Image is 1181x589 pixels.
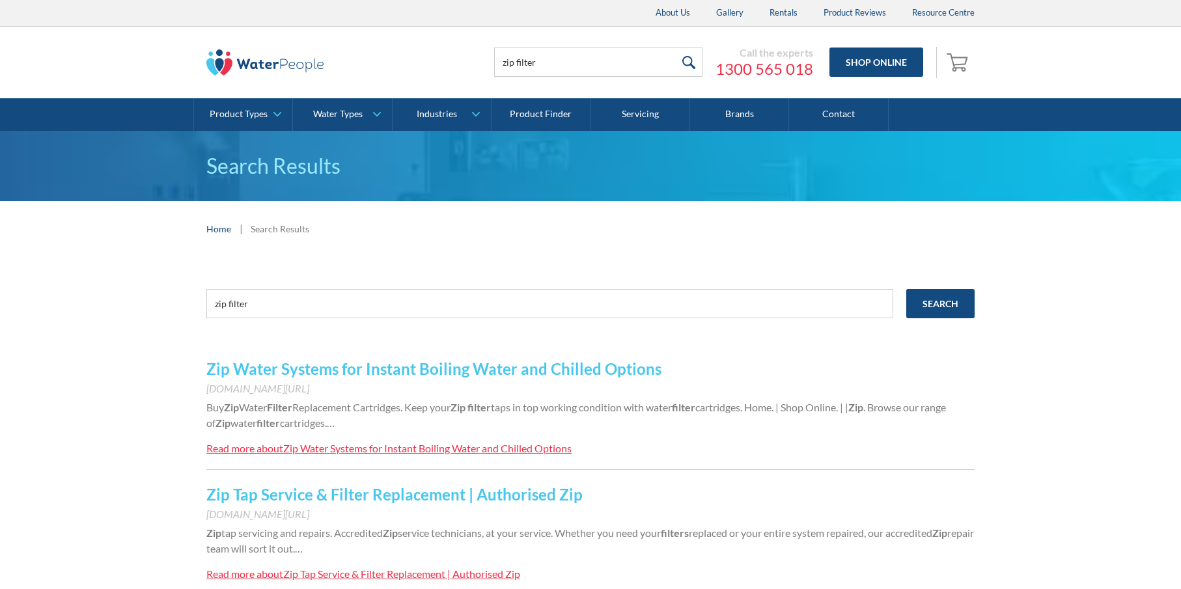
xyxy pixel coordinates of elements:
span: Buy [206,401,224,413]
strong: filter [672,401,695,413]
input: e.g. chilled water cooler [206,289,893,318]
span: Water [239,401,267,413]
a: 1300 565 018 [716,59,813,79]
strong: Zip [215,417,230,429]
span: cartridges. [280,417,327,429]
div: Search Results [251,222,309,236]
strong: Zip [224,401,239,413]
img: The Water People [206,49,324,75]
div: | [238,221,244,236]
strong: filter [467,401,491,413]
strong: Zip [206,527,221,539]
strong: Zip [451,401,465,413]
strong: Zip [848,401,863,413]
div: Product Types [210,109,268,120]
strong: Filter [267,401,292,413]
span: … [295,542,303,555]
span: Replacement Cartridges. Keep your [292,401,451,413]
span: taps in top working condition with water [491,401,672,413]
input: Search products [494,48,702,77]
a: Industries [393,98,491,131]
span: water [230,417,257,429]
div: Read more about [206,568,283,580]
a: Contact [789,98,888,131]
a: Zip Tap Service & Filter Replacement | Authorised Zip [206,485,583,504]
span: . Browse our range of [206,401,946,429]
strong: filter [257,417,280,429]
a: Brands [690,98,789,131]
a: Home [206,222,231,236]
a: Water Types [293,98,391,131]
a: Servicing [591,98,690,131]
span: repair team will sort it out. [206,527,974,555]
span: cartridges. Home. | Shop Online. | | [695,401,848,413]
a: Read more aboutZip Water Systems for Instant Boiling Water and Chilled Options [206,441,572,456]
img: shopping cart [947,51,971,72]
div: Zip Tap Service & Filter Replacement | Authorised Zip [283,568,520,580]
div: Call the experts [716,46,813,59]
div: Water Types [313,109,363,120]
strong: Zip [932,527,947,539]
a: Read more aboutZip Tap Service & Filter Replacement | Authorised Zip [206,566,520,582]
strong: filters [661,527,689,539]
div: [DOMAIN_NAME][URL] [206,381,975,396]
h1: Search Results [206,150,975,182]
strong: Zip [383,527,398,539]
div: Read more about [206,442,283,454]
a: Product Types [194,98,292,131]
input: Search [906,289,975,318]
span: replaced or your entire system repaired, our accredited [689,527,932,539]
a: Product Finder [492,98,590,131]
div: Zip Water Systems for Instant Boiling Water and Chilled Options [283,442,572,454]
span: … [327,417,335,429]
a: Shop Online [829,48,923,77]
a: Open cart [943,47,975,78]
a: Zip Water Systems for Instant Boiling Water and Chilled Options [206,359,661,378]
div: Industries [417,109,457,120]
div: [DOMAIN_NAME][URL] [206,506,975,522]
span: service technicians, at your service. Whether you need your [398,527,661,539]
span: tap servicing and repairs. Accredited [221,527,383,539]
